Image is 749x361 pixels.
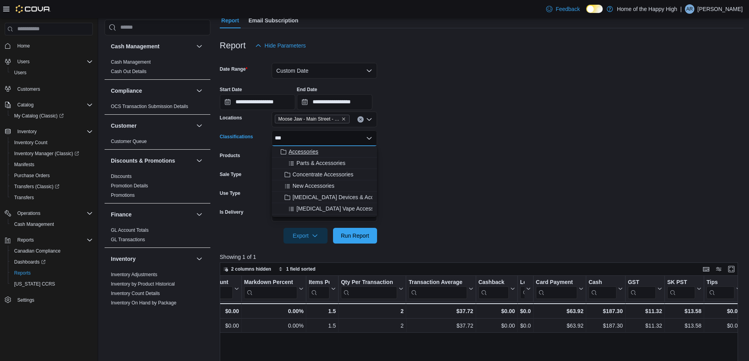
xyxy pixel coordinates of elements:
h3: Customer [111,122,136,130]
a: Inventory On Hand by Package [111,300,177,306]
span: My Catalog (Classic) [11,111,93,121]
button: Parts & Accessories [272,158,377,169]
button: Discounts & Promotions [111,157,193,165]
button: Canadian Compliance [8,246,96,257]
a: Promotions [111,192,135,198]
button: [MEDICAL_DATA] Vape Accessories [272,203,377,214]
a: Transfers [11,193,37,202]
span: Inventory Manager (Classic) [14,150,79,157]
span: Operations [17,210,40,216]
a: Discounts [111,174,132,179]
div: $13.58 [667,306,701,316]
button: Remove Moose Jaw - Main Street - Fire & Flower from selection in this group [341,117,346,121]
span: Users [14,57,93,66]
div: $37.72 [409,306,473,316]
span: Parts & Accessories [296,159,346,167]
a: Settings [14,295,37,305]
a: Cash Management [111,59,151,65]
span: AR [686,4,693,14]
div: Items Per Transaction [309,279,329,299]
a: Canadian Compliance [11,246,64,256]
span: Manifests [11,160,93,169]
div: Customer [105,137,210,149]
button: Open list of options [366,116,372,123]
span: Hide Parameters [265,42,306,49]
span: Canadian Compliance [14,248,61,254]
a: Purchase Orders [11,171,53,180]
button: Tips [707,279,741,299]
span: Dashboards [14,259,46,265]
span: Customers [17,86,40,92]
button: Loyalty Redemptions [520,279,531,299]
div: Discounts & Promotions [105,172,210,203]
span: Moose Jaw - Main Street - Fire & Flower [275,115,350,123]
div: 0.00% [244,306,304,316]
a: Users [11,68,29,77]
span: Run Report [341,232,369,240]
button: Inventory [195,254,204,264]
button: Finance [195,210,204,219]
a: Feedback [543,1,583,17]
button: Compliance [111,87,193,95]
h3: Compliance [111,87,142,95]
button: Reports [14,235,37,245]
button: Card Payment [536,279,583,299]
span: Cash Out Details [111,68,147,75]
label: End Date [297,86,317,93]
div: Cash Management [105,57,210,79]
span: Inventory [14,127,93,136]
button: Catalog [2,99,96,110]
span: [US_STATE] CCRS [14,281,55,287]
button: Customer [111,122,193,130]
label: Use Type [220,190,240,196]
div: 1.5 [309,321,336,330]
span: Transfers (Classic) [11,182,93,191]
span: Settings [17,297,34,303]
div: $11.32 [628,321,662,330]
button: Export [283,228,328,244]
button: Home [2,40,96,51]
span: Home [17,43,30,49]
button: Users [8,67,96,78]
span: Export [288,228,323,244]
button: Accessories [272,146,377,158]
div: 1.5 [309,306,336,316]
label: Locations [220,115,242,121]
button: Reports [8,268,96,279]
input: Press the down key to open a popover containing a calendar. [297,94,372,110]
span: 1 field sorted [286,266,316,272]
div: $0.00 [520,306,531,316]
h3: Cash Management [111,42,160,50]
span: Inventory Manager (Classic) [11,149,93,158]
label: Products [220,152,240,159]
button: Compliance [195,86,204,95]
button: Markdown Percent [244,279,304,299]
a: Transfers (Classic) [11,182,63,191]
h3: Inventory [111,255,136,263]
button: Clear input [357,116,364,123]
div: Choose from the following options [272,146,377,214]
button: Cash Management [8,219,96,230]
span: [MEDICAL_DATA] Vape Accessories [296,205,386,213]
div: Alana Ratke [685,4,694,14]
button: 2 columns hidden [220,264,274,274]
span: GL Account Totals [111,227,149,233]
span: Inventory [17,128,37,135]
button: Display options [714,264,723,274]
button: Users [14,57,33,66]
label: Start Date [220,86,242,93]
nav: Complex example [5,37,93,326]
button: Enter fullscreen [727,264,736,274]
span: Catalog [14,100,93,110]
button: Operations [2,208,96,219]
div: SK PST [667,279,695,299]
label: Classifications [220,134,253,140]
span: Inventory Count [14,139,48,146]
div: $0.00 [520,321,531,330]
img: Cova [16,5,51,13]
a: Dashboards [11,257,49,267]
button: Cashback [478,279,515,299]
span: Customers [14,84,93,93]
span: Inventory by Product Historical [111,281,175,287]
span: Manifests [14,161,34,168]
